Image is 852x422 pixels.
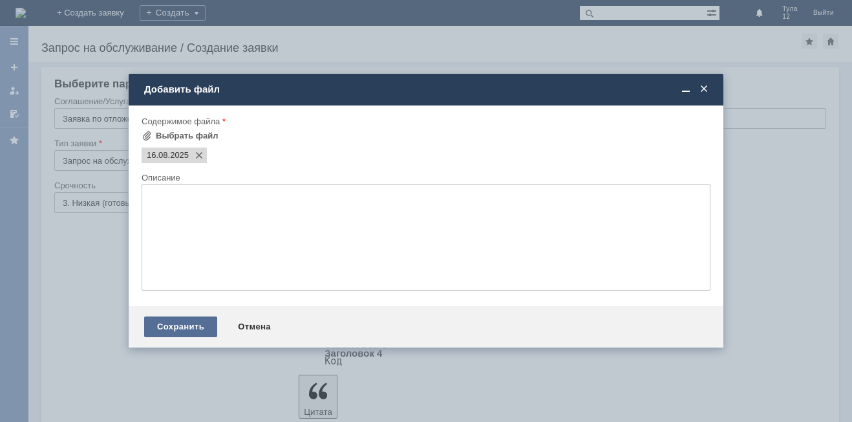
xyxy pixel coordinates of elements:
div: Выбрать файл [156,131,218,141]
div: Добавить файл [144,83,710,95]
span: Закрыть [698,83,710,95]
div: Содержимое файла [142,117,708,126]
div: Описание [142,173,708,182]
span: 16.08.2025 [168,150,189,161]
span: 16.08.2025 [147,150,168,161]
span: Свернуть (Ctrl + M) [679,83,692,95]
